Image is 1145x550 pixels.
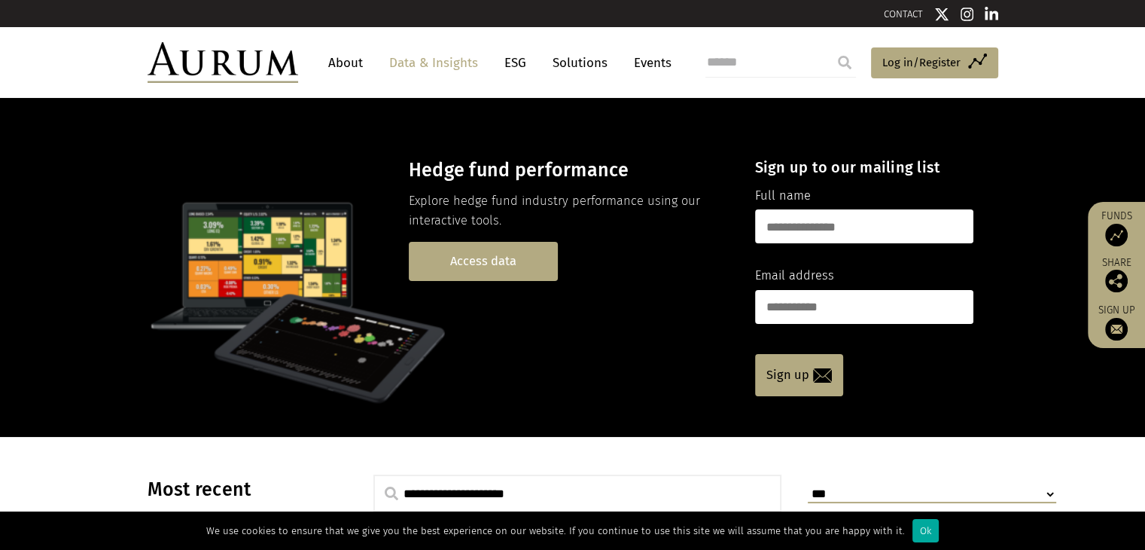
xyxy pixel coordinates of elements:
[912,519,939,542] div: Ok
[1105,224,1128,246] img: Access Funds
[497,49,534,77] a: ESG
[755,158,973,176] h4: Sign up to our mailing list
[1095,258,1137,292] div: Share
[1095,209,1137,246] a: Funds
[382,49,486,77] a: Data & Insights
[1105,270,1128,292] img: Share this post
[1095,304,1137,341] a: Sign up
[813,368,832,383] img: email-icon
[409,159,729,182] h3: Hedge fund performance
[755,266,834,286] label: Email address
[961,7,974,22] img: Instagram icon
[409,191,729,231] p: Explore hedge fund industry performance using our interactive tools.
[830,47,860,78] input: Submit
[626,49,671,77] a: Events
[1105,318,1128,341] img: Sign up to our newsletter
[882,53,961,72] span: Log in/Register
[409,242,558,280] a: Access data
[934,7,949,22] img: Twitter icon
[985,7,998,22] img: Linkedin icon
[884,8,923,20] a: CONTACT
[321,49,370,77] a: About
[755,354,843,396] a: Sign up
[148,42,298,83] img: Aurum
[545,49,615,77] a: Solutions
[755,186,811,206] label: Full name
[871,47,998,79] a: Log in/Register
[385,487,398,500] img: search.svg
[148,478,336,501] h3: Most recent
